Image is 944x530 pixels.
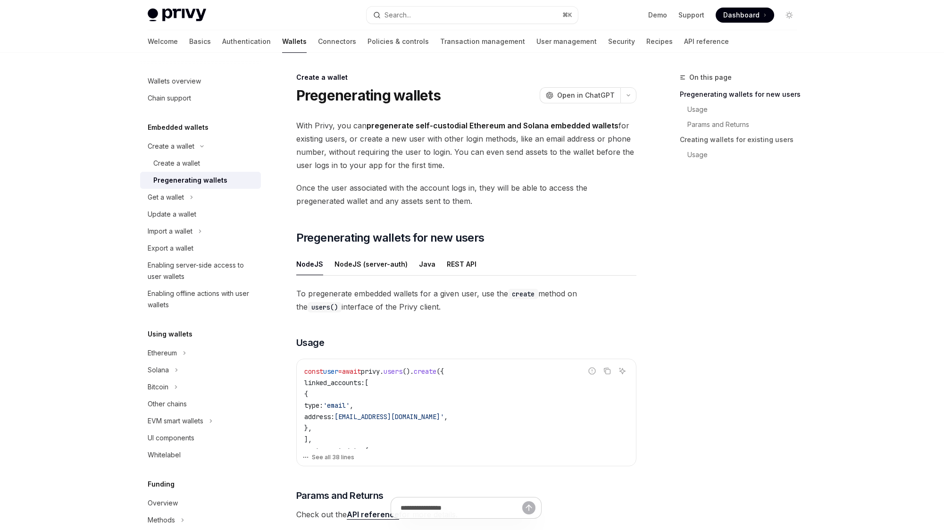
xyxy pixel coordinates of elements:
[716,8,774,23] a: Dashboard
[140,73,261,90] a: Wallets overview
[148,192,184,203] div: Get a wallet
[148,8,206,22] img: light logo
[140,395,261,412] a: Other chains
[444,412,448,421] span: ,
[140,495,261,512] a: Overview
[334,412,444,421] span: [EMAIL_ADDRESS][DOMAIN_NAME]'
[342,367,361,376] span: await
[436,367,444,376] span: ({
[153,175,227,186] div: Pregenerating wallets
[140,240,261,257] a: Export a wallet
[140,512,189,529] button: Methods
[684,30,729,53] a: API reference
[148,93,191,104] div: Chain support
[296,287,636,313] span: To pregenerate embedded wallets for a given user, use the method on the interface of the Privy cl...
[148,260,255,282] div: Enabling server-side access to user wallets
[723,10,760,20] span: Dashboard
[148,243,193,254] div: Export a wallet
[447,253,476,275] button: REST API
[148,415,203,427] div: EVM smart wallets
[646,30,673,53] a: Recipes
[323,367,338,376] span: user
[402,367,414,376] span: ().
[140,362,183,379] button: Solana
[648,10,667,20] a: Demo
[304,379,365,387] span: linked_accounts:
[148,141,194,152] div: Create a wallet
[401,497,522,518] input: Ask a question...
[540,87,620,103] button: Open in ChatGPT
[148,328,192,340] h5: Using wallets
[140,206,261,223] a: Update a wallet
[562,11,572,19] span: ⌘ K
[334,253,408,275] button: NodeJS (server-auth)
[148,30,178,53] a: Welcome
[782,8,797,23] button: Toggle dark mode
[557,91,615,100] span: Open in ChatGPT
[140,155,261,172] a: Create a wallet
[153,158,200,169] div: Create a wallet
[361,367,380,376] span: privy
[148,364,169,376] div: Solana
[296,73,636,82] div: Create a wallet
[508,289,538,299] code: create
[680,87,804,102] a: Pregenerating wallets for new users
[350,401,353,410] span: ,
[304,412,334,421] span: address:
[522,501,535,514] button: Send message
[148,122,209,133] h5: Embedded wallets
[304,390,308,398] span: {
[384,9,411,21] div: Search...
[140,446,261,463] a: Whitelabel
[304,435,312,444] span: ],
[384,367,402,376] span: users
[308,302,342,312] code: users()
[148,226,192,237] div: Import a wallet
[148,209,196,220] div: Update a wallet
[148,497,178,509] div: Overview
[414,367,436,376] span: create
[440,30,525,53] a: Transaction management
[380,367,384,376] span: .
[296,489,384,502] span: Params and Returns
[302,451,630,464] button: See all 38 lines
[140,189,198,206] button: Get a wallet
[368,30,429,53] a: Policies & controls
[304,424,312,432] span: },
[338,367,342,376] span: =
[318,30,356,53] a: Connectors
[140,345,191,362] button: Ethereum
[367,121,618,130] strong: pregenerate self-custodial Ethereum and Solana embedded wallets
[140,172,261,189] a: Pregenerating wallets
[189,30,211,53] a: Basics
[689,72,732,83] span: On this page
[586,365,598,377] button: Report incorrect code
[296,253,323,275] button: NodeJS
[365,446,368,455] span: {
[296,336,325,349] span: Usage
[140,138,209,155] button: Create a wallet
[148,479,175,490] h5: Funding
[304,367,323,376] span: const
[140,285,261,313] a: Enabling offline actions with user wallets
[296,181,636,208] span: Once the user associated with the account logs in, they will be able to access the pregenerated w...
[148,432,194,444] div: UI components
[304,446,365,455] span: custom_metadata:
[140,257,261,285] a: Enabling server-side access to user wallets
[148,398,187,410] div: Other chains
[323,401,350,410] span: 'email'
[140,90,261,107] a: Chain support
[680,147,804,162] a: Usage
[365,379,368,387] span: [
[296,87,441,104] h1: Pregenerating wallets
[140,429,261,446] a: UI components
[680,117,804,132] a: Params and Returns
[536,30,597,53] a: User management
[148,381,168,393] div: Bitcoin
[282,30,307,53] a: Wallets
[367,7,578,24] button: Search...⌘K
[148,76,201,87] div: Wallets overview
[148,449,181,461] div: Whitelabel
[296,119,636,172] span: With Privy, you can for existing users, or create a new user with other login methods, like an em...
[222,30,271,53] a: Authentication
